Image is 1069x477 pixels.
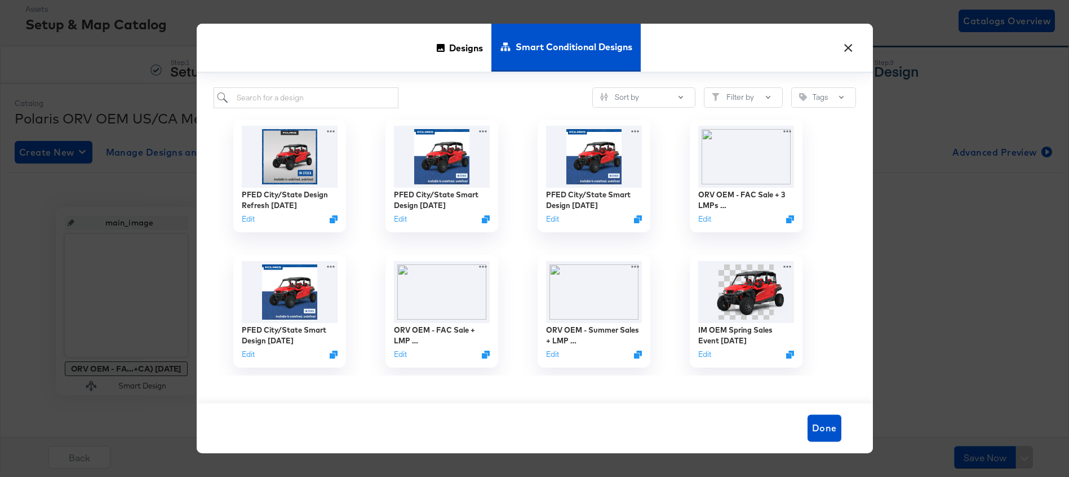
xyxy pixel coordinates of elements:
svg: Duplicate [634,215,642,223]
svg: Duplicate [786,351,794,359]
svg: Duplicate [482,215,490,223]
button: Edit [394,214,407,224]
div: PFED City/State Smart Design [DATE]EditDuplicate [538,120,650,232]
img: 50aa_fszzaMAUhXEdJSOaQ.jpg [242,126,338,188]
button: Edit [698,349,711,360]
button: SlidersSort by [592,87,695,108]
svg: Duplicate [634,351,642,359]
img: l_text: [546,261,642,323]
div: ORV OEM - Summer Sales + LMP ([GEOGRAPHIC_DATA]+[GEOGRAPHIC_DATA]) [DATE] [546,325,642,346]
div: ORV OEM - FAC Sale + LMP ([GEOGRAPHIC_DATA]+CA) [DATE]EditDuplicate [385,255,498,368]
div: PFED City/State Smart Design [DATE] [394,189,490,210]
div: ORV OEM - FAC Sale + 3 LMPs ([GEOGRAPHIC_DATA]+CA) [DATE] [698,189,794,210]
button: Edit [394,349,407,360]
button: Edit [242,349,255,360]
button: Edit [546,349,559,360]
svg: Duplicate [330,215,338,223]
button: FilterFilter by [704,87,783,108]
div: PFED City/State Smart Design [DATE]EditDuplicate [385,120,498,232]
div: PFED City/State Design Refresh [DATE]EditDuplicate [233,120,346,232]
div: ORV OEM - Summer Sales + LMP ([GEOGRAPHIC_DATA]+[GEOGRAPHIC_DATA]) [DATE]EditDuplicate [538,255,650,368]
span: Done [812,421,837,436]
img: GWjNobeQsEgtrJhNMHTT9Q.jpg [242,261,338,323]
div: PFED City/State Smart Design [DATE]EditDuplicate [233,255,346,368]
button: Edit [242,214,255,224]
img: 2025-grl-xp4-ultimate-us-indyred-cgi-3q-G25GMK99AR.png [698,261,794,323]
svg: Duplicate [786,215,794,223]
div: PFED City/State Smart Design [DATE] [546,189,642,210]
button: TagTags [791,87,856,108]
input: Search for a design [214,87,399,108]
img: GWjNobeQsEgtrJhNMHTT9Q.jpg [546,126,642,188]
div: ORV OEM - FAC Sale + 3 LMPs ([GEOGRAPHIC_DATA]+CA) [DATE]EditDuplicate [690,120,802,232]
svg: Sliders [600,93,608,101]
svg: Duplicate [330,351,338,359]
button: Edit [698,214,711,224]
img: l_text:BarlowCondensed-SemiBold.ttf_110_center_letter_spacing_3_line_ [698,126,794,188]
img: 0JU-yA0Qf9rTTXJQ6BwaQw.jpg [394,126,490,188]
div: ORV OEM - FAC Sale + LMP ([GEOGRAPHIC_DATA]+CA) [DATE] [394,325,490,346]
svg: Filter [712,93,720,101]
div: IM OEM Spring Sales Event [DATE] [698,325,794,346]
svg: Tag [799,93,807,101]
div: PFED City/State Smart Design [DATE] [242,325,338,346]
svg: Duplicate [482,351,490,359]
span: Smart Conditional Designs [516,22,632,72]
span: Designs [449,23,483,73]
div: PFED City/State Design Refresh [DATE] [242,189,338,210]
div: IM OEM Spring Sales Event [DATE]EditDuplicate [690,255,802,368]
button: × [839,35,859,55]
button: Edit [546,214,559,224]
img: l_text:BarlowCondensed-SemiBold.ttf_110_center_letter_spacing_3_line_ [394,261,490,323]
button: Done [808,415,841,442]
